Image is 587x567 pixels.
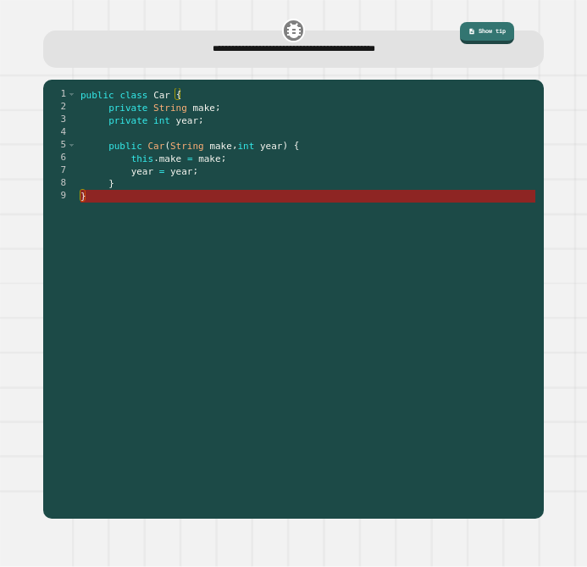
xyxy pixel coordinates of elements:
[43,101,77,114] div: 2
[43,126,77,139] div: 4
[198,153,221,164] span: make
[43,88,77,101] div: 1
[260,141,283,152] span: year
[80,90,114,101] span: public
[43,190,77,203] div: 9
[175,115,198,126] span: year
[119,90,147,101] span: class
[43,164,77,177] div: 7
[43,152,77,164] div: 6
[67,88,76,101] span: Toggle code folding, rows 1 through 9
[170,166,193,177] span: year
[108,103,147,114] span: private
[159,166,165,177] span: =
[108,115,147,126] span: private
[153,115,170,126] span: int
[43,114,77,126] div: 3
[187,153,193,164] span: =
[153,103,187,114] span: String
[67,139,76,152] span: Toggle code folding, rows 5 through 8
[130,153,153,164] span: this
[43,177,77,190] div: 8
[147,141,164,152] span: Car
[108,141,142,152] span: public
[460,22,515,43] a: Show tip
[43,139,77,152] div: 5
[153,90,170,101] span: Car
[159,153,182,164] span: make
[170,141,204,152] span: String
[209,141,232,152] span: make
[192,103,215,114] span: make
[237,141,254,152] span: int
[130,166,153,177] span: year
